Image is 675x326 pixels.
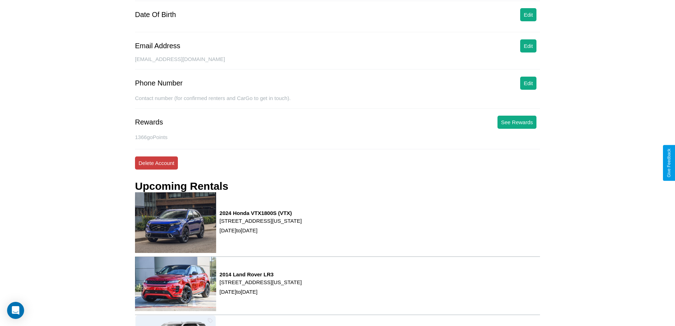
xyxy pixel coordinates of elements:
button: See Rewards [497,116,536,129]
button: Edit [520,77,536,90]
p: [DATE] to [DATE] [220,226,302,235]
p: [STREET_ADDRESS][US_STATE] [220,277,302,287]
button: Edit [520,39,536,53]
div: Open Intercom Messenger [7,302,24,319]
div: Phone Number [135,79,183,87]
button: Delete Account [135,156,178,170]
p: [DATE] to [DATE] [220,287,302,297]
div: Rewards [135,118,163,126]
img: rental [135,192,216,253]
div: Date Of Birth [135,11,176,19]
div: Contact number (for confirmed renters and CarGo to get in touch). [135,95,540,109]
button: Edit [520,8,536,21]
p: 1366 goPoints [135,132,540,142]
div: Give Feedback [666,149,671,177]
img: rental [135,257,216,311]
h3: Upcoming Rentals [135,180,228,192]
h3: 2024 Honda VTX1800S (VTX) [220,210,302,216]
h3: 2014 Land Rover LR3 [220,271,302,277]
div: Email Address [135,42,180,50]
div: [EMAIL_ADDRESS][DOMAIN_NAME] [135,56,540,70]
p: [STREET_ADDRESS][US_STATE] [220,216,302,226]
